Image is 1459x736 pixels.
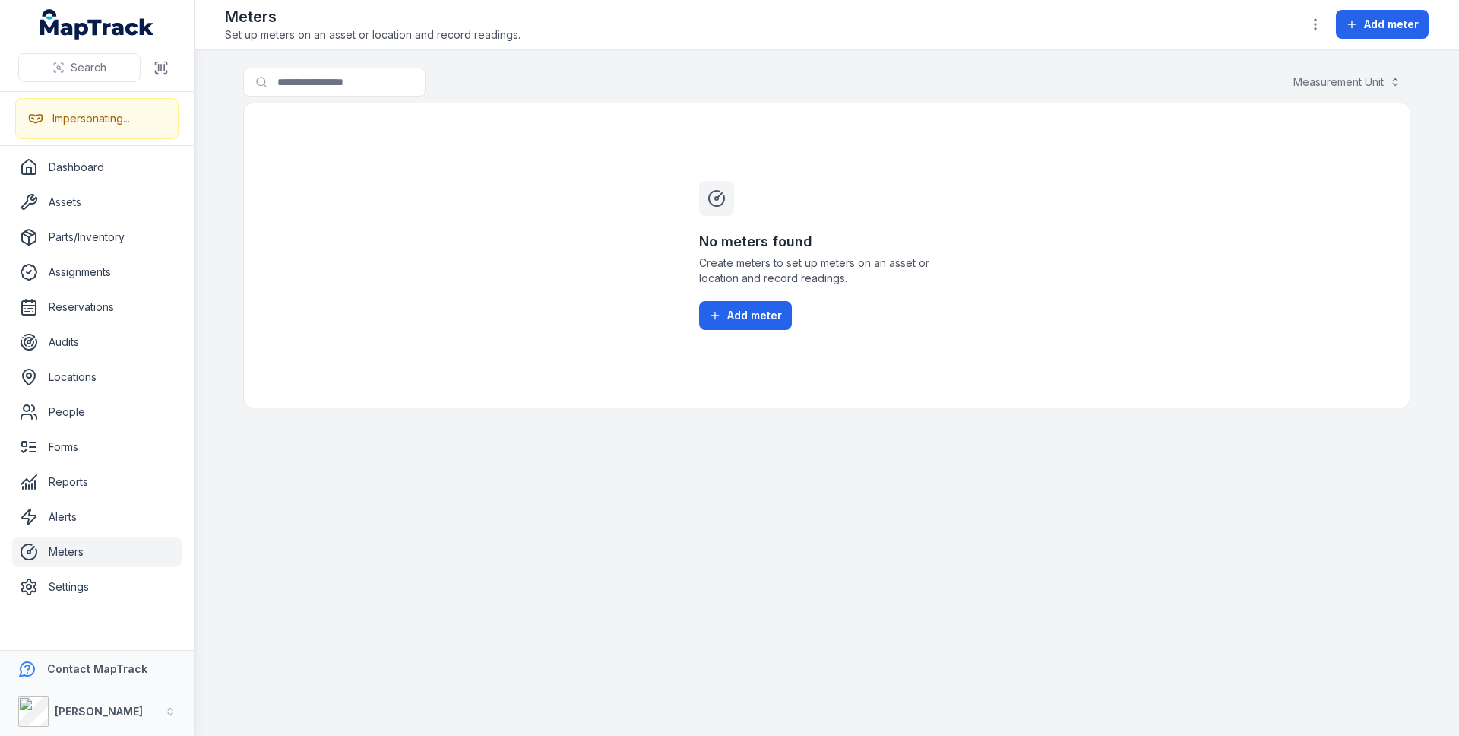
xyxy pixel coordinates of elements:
a: Dashboard [12,152,182,182]
a: Reports [12,467,182,497]
div: Impersonating... [52,111,130,126]
button: Search [18,53,141,82]
strong: [PERSON_NAME] [55,705,143,718]
a: MapTrack [40,9,154,40]
a: Forms [12,432,182,462]
a: Audits [12,327,182,357]
strong: Contact MapTrack [47,662,147,675]
button: Add meter [699,301,792,330]
a: Reservations [12,292,182,322]
a: Assets [12,187,182,217]
a: Settings [12,572,182,602]
a: Alerts [12,502,182,532]
a: People [12,397,182,427]
a: Locations [12,362,182,392]
span: Create meters to set up meters on an asset or location and record readings. [699,255,954,286]
span: Add meter [727,308,782,323]
button: Add meter [1336,10,1429,39]
h2: Meters [225,6,521,27]
span: Set up meters on an asset or location and record readings. [225,27,521,43]
span: Add meter [1364,17,1419,32]
span: Search [71,60,106,75]
button: Measurement Unit [1283,68,1410,97]
a: Assignments [12,257,182,287]
h3: No meters found [699,231,954,252]
a: Meters [12,537,182,567]
a: Parts/Inventory [12,222,182,252]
